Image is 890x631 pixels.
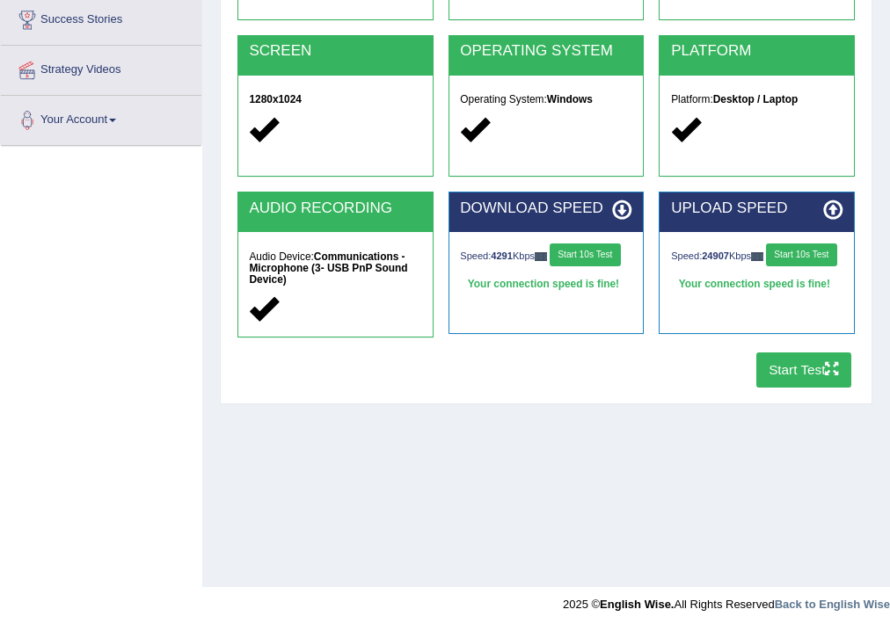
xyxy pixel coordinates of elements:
h2: SCREEN [249,43,420,60]
div: 2025 © All Rights Reserved [563,587,890,613]
h2: PLATFORM [671,43,843,60]
h2: OPERATING SYSTEM [460,43,631,60]
a: Back to English Wise [775,598,890,611]
h2: DOWNLOAD SPEED [460,200,631,217]
strong: 4291 [491,250,513,261]
strong: 1280x1024 [249,93,302,105]
strong: English Wise. [600,598,674,611]
strong: Communications - Microphone (3- USB PnP Sound Device) [249,250,407,286]
button: Start 10s Test [550,243,621,266]
h5: Platform: [671,94,843,105]
div: Speed: Kbps [671,243,843,270]
img: ajax-loader-fb-connection.gif [535,252,547,260]
button: Start 10s Test [766,243,837,266]
a: Your Account [1,96,201,140]
strong: Windows [547,93,593,105]
a: Strategy Videos [1,46,201,90]
button: Start Test [756,352,852,387]
div: Your connection speed is fine! [671,273,843,296]
strong: 24907 [702,250,729,261]
div: Speed: Kbps [460,243,631,270]
h2: UPLOAD SPEED [671,200,843,217]
strong: Desktop / Laptop [713,93,798,105]
h2: AUDIO RECORDING [249,200,420,217]
img: ajax-loader-fb-connection.gif [751,252,763,260]
h5: Audio Device: [249,251,420,286]
div: Your connection speed is fine! [460,273,631,296]
h5: Operating System: [460,94,631,105]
